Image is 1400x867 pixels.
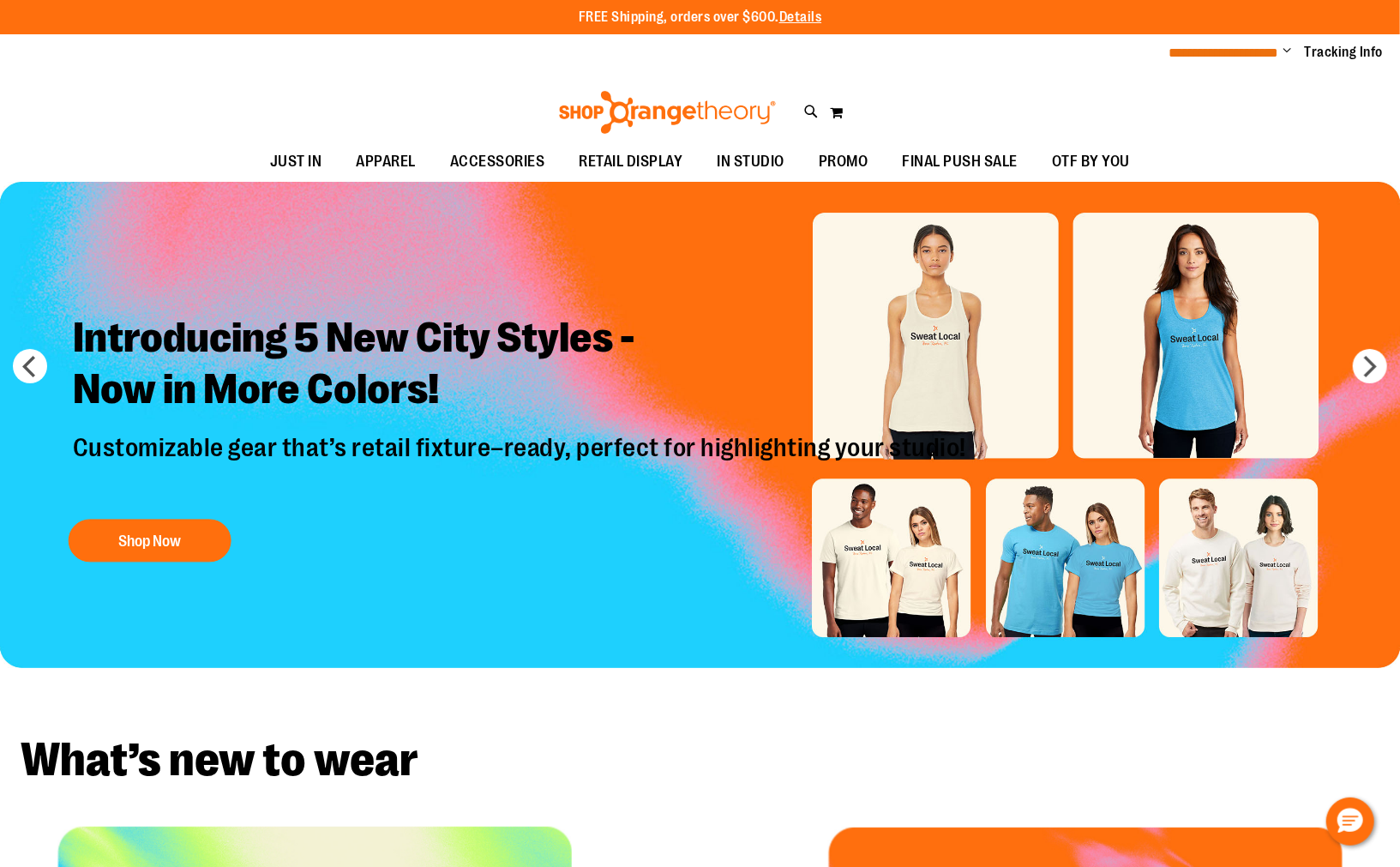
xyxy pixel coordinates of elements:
button: prev [13,349,47,383]
span: PROMO [819,142,868,181]
a: OTF BY YOU [1035,142,1147,182]
span: RETAIL DISPLAY [580,142,683,181]
span: FINAL PUSH SALE [903,142,1018,181]
span: OTF BY YOU [1052,142,1130,181]
h2: Introducing 5 New City Styles - Now in More Colors! [60,300,983,433]
a: JUST IN [253,142,339,182]
a: Tracking Info [1305,43,1384,62]
button: Hello, have a question? Let’s chat. [1326,798,1374,846]
button: Shop Now [69,520,231,563]
p: Customizable gear that’s retail fixture–ready, perfect for highlighting your studio! [60,433,983,503]
span: ACCESSORIES [450,142,545,181]
a: RETAIL DISPLAY [562,142,700,182]
span: IN STUDIO [718,142,785,181]
a: ACCESSORIES [433,142,562,182]
span: APPAREL [357,142,417,181]
p: FREE Shipping, orders over $600. [579,8,822,27]
a: Introducing 5 New City Styles -Now in More Colors! Customizable gear that’s retail fixture–ready,... [60,300,983,571]
h2: What’s new to wear [21,737,1379,784]
a: IN STUDIO [700,142,802,182]
a: FINAL PUSH SALE [886,142,1036,182]
img: Shop Orangetheory [556,91,778,134]
a: APPAREL [339,142,434,182]
a: Details [779,9,822,25]
button: Account menu [1283,44,1292,61]
button: next [1353,349,1387,383]
a: PROMO [802,142,886,182]
span: JUST IN [270,142,322,181]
